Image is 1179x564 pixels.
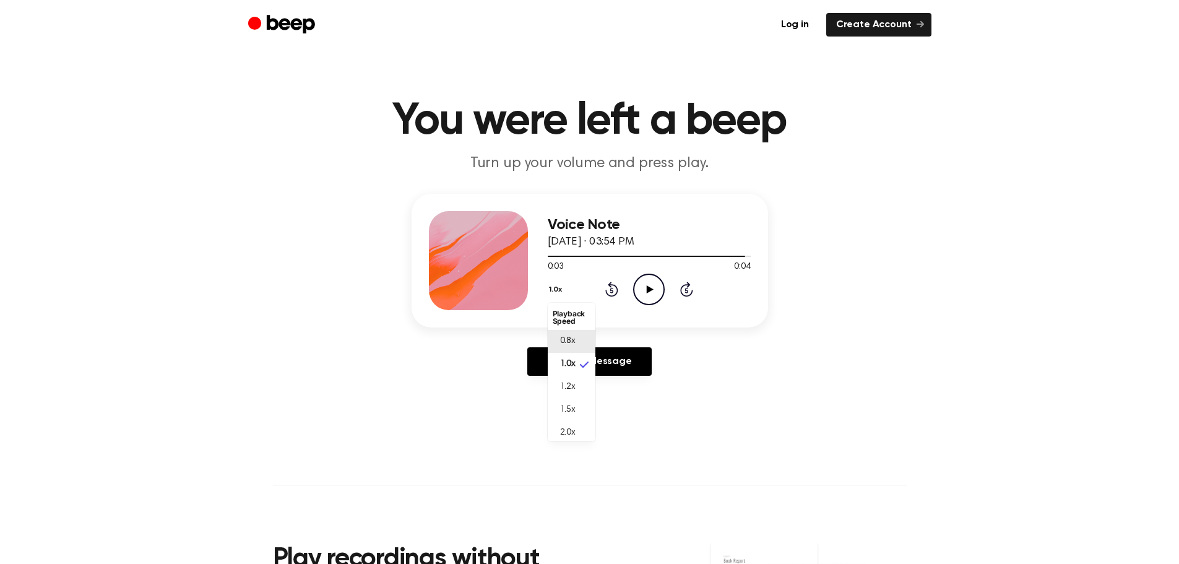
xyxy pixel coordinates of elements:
span: 1.0x [560,358,576,371]
a: Create Account [826,13,931,37]
a: Beep [248,13,318,37]
span: [DATE] · 03:54 PM [548,236,634,248]
span: 1.5x [560,404,576,417]
span: 2.0x [560,427,576,440]
h3: Voice Note [548,217,751,233]
a: Log in [771,13,819,37]
button: 1.0x [548,279,567,300]
span: 0.8x [560,335,576,348]
h1: You were left a beep [273,99,907,144]
span: 0:04 [734,261,750,274]
span: 1.2x [560,381,576,394]
a: Reply to Message [527,347,651,376]
ul: 1.0x [548,303,595,441]
span: 0:03 [548,261,564,274]
p: Turn up your volume and press play. [352,154,827,174]
li: Playback Speed [548,305,595,330]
